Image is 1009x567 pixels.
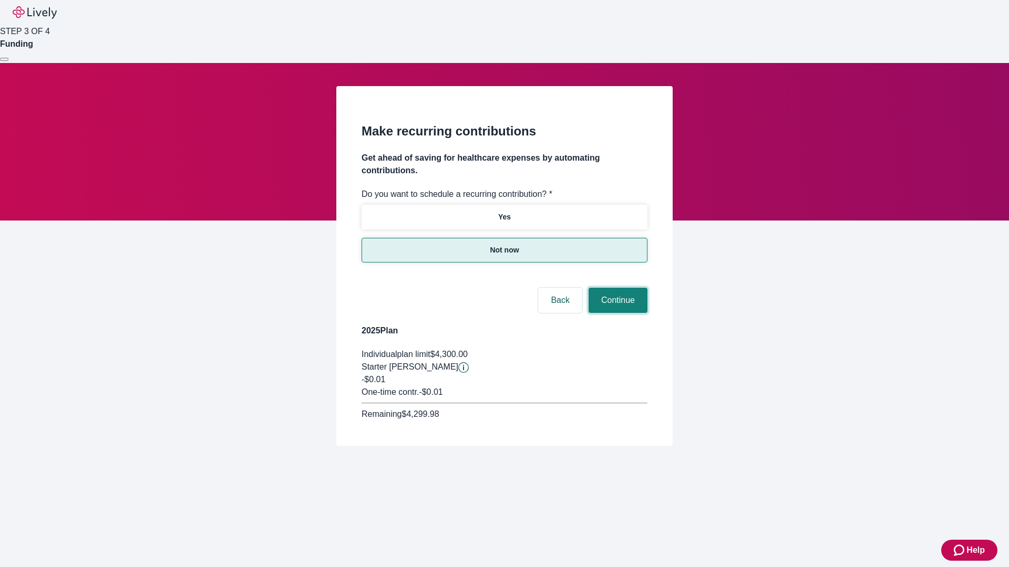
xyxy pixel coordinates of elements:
[430,350,468,359] span: $4,300.00
[362,188,552,201] label: Do you want to schedule a recurring contribution? *
[941,540,997,561] button: Zendesk support iconHelp
[490,245,519,256] p: Not now
[362,324,647,337] h4: 2025 Plan
[362,205,647,229] button: Yes
[362,362,458,371] span: Starter [PERSON_NAME]
[458,362,469,373] button: Lively will contribute $0.01 to establish your account
[362,387,419,396] span: One-time contr.
[362,152,647,177] h4: Get ahead of saving for healthcare expenses by automating contributions.
[966,544,985,556] span: Help
[589,288,647,313] button: Continue
[419,387,442,396] span: - $0.01
[498,212,511,223] p: Yes
[362,238,647,262] button: Not now
[538,288,582,313] button: Back
[362,409,401,418] span: Remaining
[954,544,966,556] svg: Zendesk support icon
[458,362,469,373] svg: Starter penny details
[362,122,647,141] h2: Make recurring contributions
[362,375,385,384] span: -$0.01
[362,350,430,359] span: Individual plan limit
[401,409,439,418] span: $4,299.98
[13,6,57,19] img: Lively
